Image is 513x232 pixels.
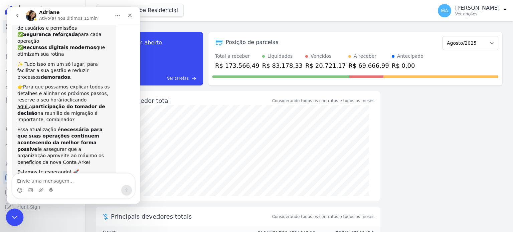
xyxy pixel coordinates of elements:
a: Parcelas [3,49,82,63]
a: Ver tarefas east [121,75,196,81]
button: Selecionador de GIF [21,181,26,186]
a: Visão Geral [3,20,82,33]
textarea: Envie uma mensagem... [6,167,128,178]
a: Contratos [3,35,82,48]
p: Ver opções [455,11,500,17]
div: R$ 0,00 [392,61,423,70]
span: Considerando todos os contratos e todos os meses [272,214,374,220]
div: Antecipado [397,53,423,60]
a: Lotes [3,64,82,77]
button: Start recording [42,181,48,186]
a: Minha Carteira [3,93,82,107]
div: R$ 173.566,49 [215,61,260,70]
span: east [191,76,196,81]
div: Saldo devedor total [111,96,271,105]
div: Plataformas [5,160,80,168]
b: Recursos digitais modernos [16,38,90,43]
div: Estamos te esperando! 🚀 [11,162,104,169]
div: Total a receber [215,53,260,60]
div: Posição de parcelas [226,38,279,46]
p: [PERSON_NAME] [455,5,500,11]
div: R$ 83.178,33 [262,61,303,70]
div: Considerando todos os contratos e todos os meses [272,98,374,104]
a: Transferências [3,108,82,122]
a: Troca de Arquivos [3,138,82,151]
span: Principais devedores totais [111,212,271,221]
div: Essa atualização é e assegurar que a organização aproveite ao máximo os benefícios da nova Conta ... [11,120,104,159]
div: Vencidos [311,53,331,60]
button: Upload do anexo [32,181,37,186]
a: Negativação [3,123,82,136]
div: ✨ Tudo isso em um só lugar, para facilitar a sua gestão e reduzir processos . [11,54,104,74]
b: Segurança reforçada [16,25,71,30]
a: Recebíveis [3,171,82,184]
a: Conta Hent [3,186,82,199]
button: Selecionador de Emoji [10,181,16,186]
b: demorados [34,68,63,73]
iframe: Intercom live chat [6,209,24,226]
button: Lumini Clube Residencial [96,4,184,17]
p: Ativo(a) nos últimos 15min [32,8,91,15]
button: MA [PERSON_NAME] Ver opções [433,1,513,20]
b: necessária para que suas operações continuem acontecendo da melhor forma possível [11,120,96,145]
div: Fechar [117,3,129,15]
span: MA [441,8,448,13]
span: Ver tarefas [167,75,189,81]
div: R$ 69.666,99 [348,61,389,70]
button: Enviar uma mensagem [115,178,125,189]
iframe: Intercom live chat [7,7,140,204]
div: 👉Para que possamos explicar todos os detalhes e alinhar os próximos passos, reserve o seu horário... [11,77,104,117]
div: Liquidados [268,53,293,60]
button: Início [105,3,117,15]
b: participação do tomador de decisão [11,97,99,109]
div: A receber [354,53,376,60]
div: R$ 20.721,17 [305,61,346,70]
a: Clientes [3,79,82,92]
